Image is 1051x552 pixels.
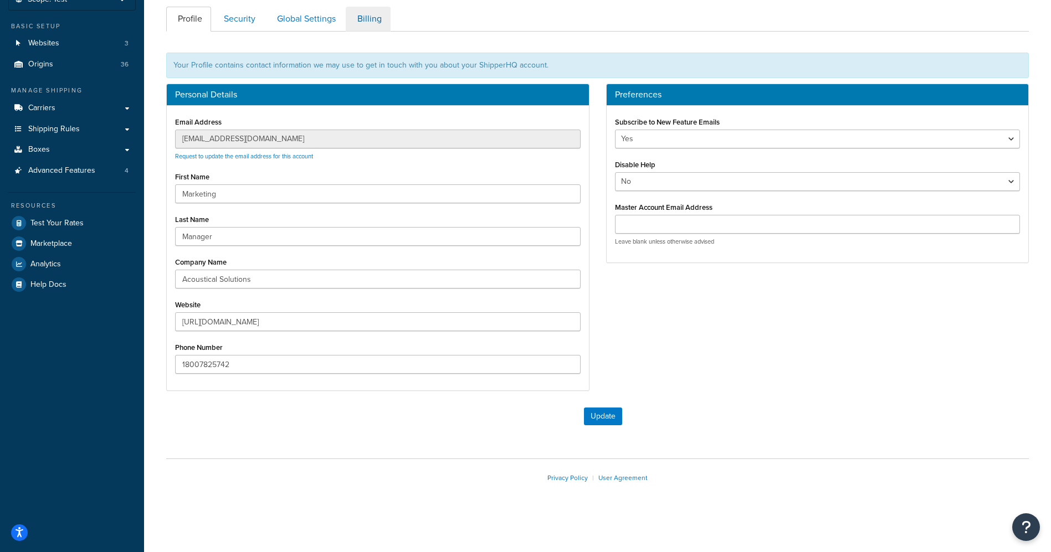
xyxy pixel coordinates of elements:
span: Marketplace [30,239,72,249]
a: Request to update the email address for this account [175,152,313,161]
span: Test Your Rates [30,219,84,228]
button: Update [584,407,622,425]
a: Websites 3 [8,33,136,54]
span: | [592,473,594,483]
div: Basic Setup [8,22,136,31]
label: Phone Number [175,343,223,352]
label: Last Name [175,215,209,224]
div: Your Profile contains contact information we may use to get in touch with you about your ShipperH... [166,53,1029,78]
a: Help Docs [8,275,136,295]
span: 4 [125,166,129,176]
a: Test Your Rates [8,213,136,233]
span: Websites [28,39,59,48]
a: Analytics [8,254,136,274]
h3: Preferences [615,90,1021,100]
label: Disable Help [615,161,655,169]
a: Security [212,7,264,32]
a: Global Settings [265,7,345,32]
a: Carriers [8,98,136,118]
a: User Agreement [598,473,648,483]
span: Advanced Features [28,166,95,176]
h3: Personal Details [175,90,581,100]
label: Website [175,301,201,309]
a: Boxes [8,140,136,160]
a: Privacy Policy [547,473,588,483]
p: Leave blank unless otherwise advised [615,238,1021,246]
a: Profile [166,7,211,32]
a: Shipping Rules [8,119,136,140]
li: Origins [8,54,136,75]
div: Resources [8,201,136,210]
a: Origins 36 [8,54,136,75]
label: First Name [175,173,209,181]
span: Help Docs [30,280,66,290]
label: Company Name [175,258,227,266]
div: Manage Shipping [8,86,136,95]
span: Origins [28,60,53,69]
button: Open Resource Center [1012,513,1040,541]
span: Boxes [28,145,50,154]
a: Marketplace [8,234,136,254]
span: Analytics [30,260,61,269]
span: Carriers [28,104,55,113]
li: Advanced Features [8,161,136,181]
a: Billing [346,7,391,32]
span: Shipping Rules [28,125,80,134]
label: Email Address [175,118,222,126]
li: Websites [8,33,136,54]
span: 36 [121,60,129,69]
span: 3 [125,39,129,48]
label: Subscribe to New Feature Emails [615,118,720,126]
label: Master Account Email Address [615,203,712,211]
a: Advanced Features 4 [8,161,136,181]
